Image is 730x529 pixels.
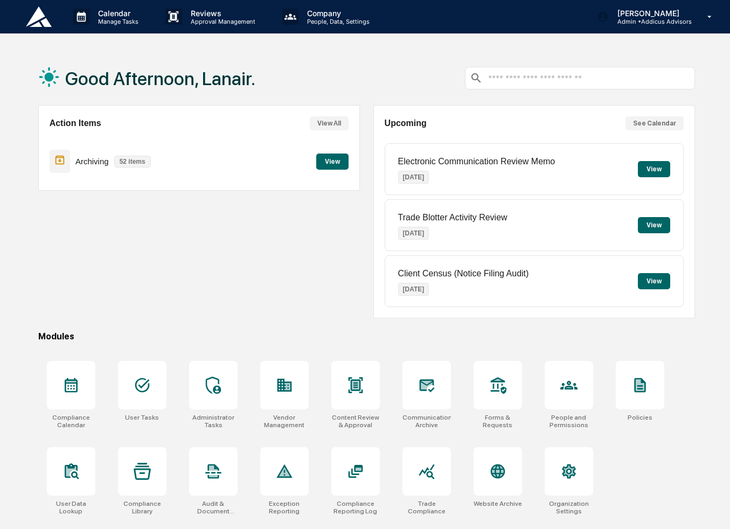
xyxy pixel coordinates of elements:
p: [DATE] [398,227,429,240]
p: [PERSON_NAME] [609,9,692,18]
button: View All [310,116,349,130]
iframe: Open customer support [696,493,725,523]
p: Electronic Communication Review Memo [398,157,555,166]
div: Content Review & Approval [331,414,380,429]
p: Calendar [89,9,144,18]
button: View [638,161,670,177]
div: Policies [628,414,652,421]
div: Communications Archive [402,414,451,429]
div: Audit & Document Logs [189,500,238,515]
p: Manage Tasks [89,18,144,25]
div: Trade Compliance [402,500,451,515]
p: [DATE] [398,171,429,184]
div: People and Permissions [545,414,593,429]
p: People, Data, Settings [298,18,375,25]
div: Administrator Tasks [189,414,238,429]
p: Reviews [182,9,261,18]
div: Exception Reporting [260,500,309,515]
p: Client Census (Notice Filing Audit) [398,269,529,279]
p: 52 items [114,156,151,168]
p: Trade Blotter Activity Review [398,213,507,222]
p: [DATE] [398,283,429,296]
button: View [638,217,670,233]
p: Approval Management [182,18,261,25]
div: User Data Lookup [47,500,95,515]
div: Organization Settings [545,500,593,515]
img: logo [26,6,52,27]
p: Admin • Addicus Advisors [609,18,692,25]
h1: Good Afternoon, Lanair. [65,68,255,89]
button: View [638,273,670,289]
p: Archiving [75,157,109,166]
div: Forms & Requests [474,414,522,429]
h2: Upcoming [385,119,427,128]
div: User Tasks [125,414,159,421]
div: Website Archive [474,500,522,507]
div: Compliance Reporting Log [331,500,380,515]
div: Compliance Library [118,500,166,515]
div: Modules [38,331,696,342]
div: Vendor Management [260,414,309,429]
button: See Calendar [625,116,684,130]
p: Company [298,9,375,18]
a: View [316,156,349,166]
button: View [316,154,349,170]
div: Compliance Calendar [47,414,95,429]
h2: Action Items [50,119,101,128]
